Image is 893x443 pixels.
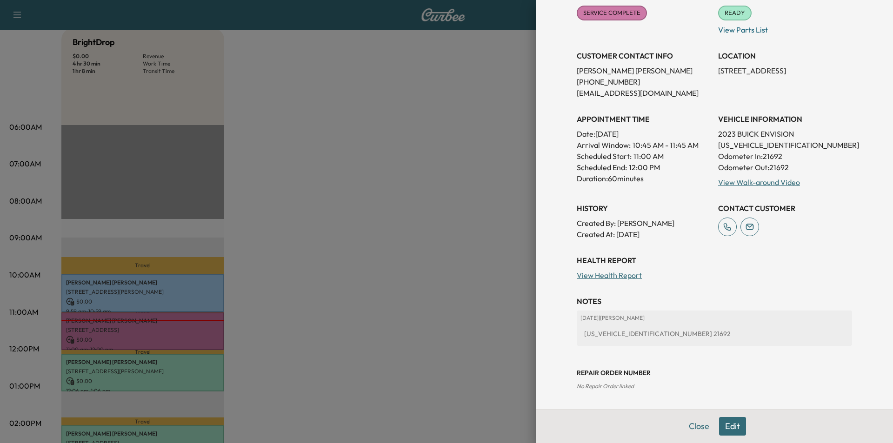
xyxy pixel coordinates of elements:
h3: History [577,203,711,214]
span: READY [719,8,751,18]
span: SERVICE COMPLETE [578,8,646,18]
button: Close [683,417,715,436]
p: [DATE] | [PERSON_NAME] [580,314,848,322]
h3: LOCATION [718,50,852,61]
p: Arrival Window: [577,139,711,151]
p: [US_VEHICLE_IDENTIFICATION_NUMBER] [718,139,852,151]
p: Scheduled End: [577,162,627,173]
p: Odometer Out: 21692 [718,162,852,173]
p: 2023 BUICK ENVISION [718,128,852,139]
h3: VEHICLE INFORMATION [718,113,852,125]
h3: CONTACT CUSTOMER [718,203,852,214]
p: Created At : [DATE] [577,229,711,240]
h3: Repair Order number [577,368,852,377]
span: 10:45 AM - 11:45 AM [633,139,699,151]
p: Odometer In: 21692 [718,151,852,162]
h3: Health Report [577,255,852,266]
a: View Walk-around Video [718,178,800,187]
p: [STREET_ADDRESS] [718,65,852,76]
p: 12:00 PM [629,162,660,173]
p: Created By : [PERSON_NAME] [577,218,711,229]
p: Duration: 60 minutes [577,173,711,184]
p: [PERSON_NAME] [PERSON_NAME] [577,65,711,76]
p: Date: [DATE] [577,128,711,139]
h3: NOTES [577,296,852,307]
p: [EMAIL_ADDRESS][DOMAIN_NAME] [577,87,711,99]
span: No Repair Order linked [577,383,634,390]
p: View Parts List [718,20,852,35]
a: View Health Report [577,271,642,280]
p: [PHONE_NUMBER] [577,76,711,87]
div: [US_VEHICLE_IDENTIFICATION_NUMBER] 21692 [580,325,848,342]
h3: APPOINTMENT TIME [577,113,711,125]
button: Edit [719,417,746,436]
h3: CUSTOMER CONTACT INFO [577,50,711,61]
p: Scheduled Start: [577,151,632,162]
p: 11:00 AM [633,151,664,162]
